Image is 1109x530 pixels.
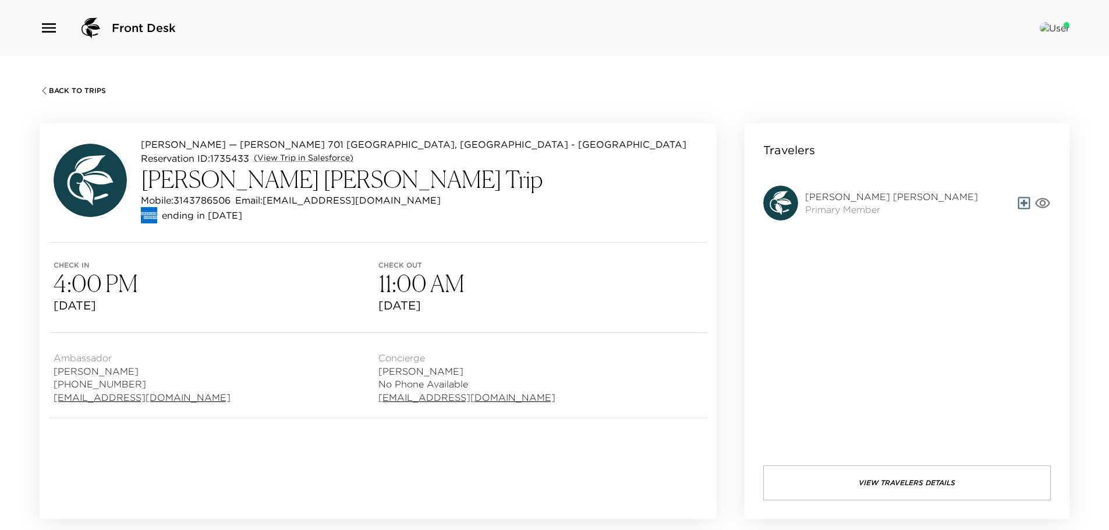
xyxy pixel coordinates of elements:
[54,351,231,364] span: Ambassador
[141,151,249,165] p: Reservation ID: 1735433
[378,378,555,390] span: No Phone Available
[254,152,353,164] a: (View Trip in Salesforce)
[54,297,378,314] span: [DATE]
[112,20,176,36] span: Front Desk
[1040,22,1069,34] img: User
[54,269,378,297] h3: 4:00 PM
[378,351,555,364] span: Concierge
[805,203,978,216] span: Primary Member
[54,144,127,217] img: avatar.4afec266560d411620d96f9f038fe73f.svg
[235,193,441,207] p: Email: [EMAIL_ADDRESS][DOMAIN_NAME]
[162,208,242,222] p: ending in [DATE]
[763,142,815,158] p: Travelers
[763,186,798,220] img: avatar.4afec266560d411620d96f9f038fe73f.svg
[763,465,1051,500] button: View Travelers Details
[54,391,231,404] a: [EMAIL_ADDRESS][DOMAIN_NAME]
[378,365,555,378] span: [PERSON_NAME]
[141,165,686,193] h3: [PERSON_NAME] [PERSON_NAME] Trip
[77,14,105,42] img: logo
[378,261,703,269] span: Check out
[141,207,157,223] img: credit card type
[54,261,378,269] span: Check in
[141,193,231,207] p: Mobile: 3143786506
[54,378,231,390] span: [PHONE_NUMBER]
[378,391,555,404] a: [EMAIL_ADDRESS][DOMAIN_NAME]
[378,297,703,314] span: [DATE]
[40,86,106,95] button: Back To Trips
[49,87,106,95] span: Back To Trips
[378,269,703,297] h3: 11:00 AM
[54,365,231,378] span: [PERSON_NAME]
[805,190,978,203] span: [PERSON_NAME] [PERSON_NAME]
[141,137,686,151] p: [PERSON_NAME] — [PERSON_NAME] 701 [GEOGRAPHIC_DATA], [GEOGRAPHIC_DATA] - [GEOGRAPHIC_DATA]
